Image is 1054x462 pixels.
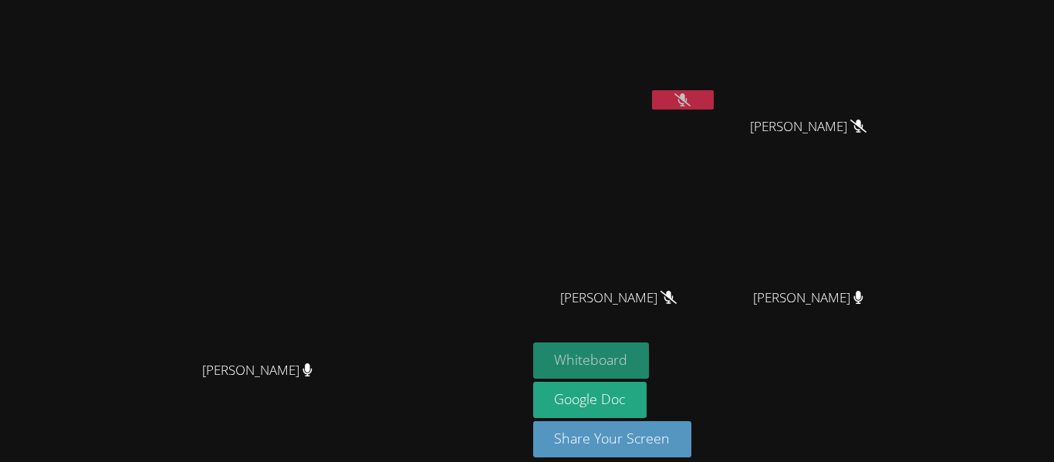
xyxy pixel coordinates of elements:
span: [PERSON_NAME] [753,287,863,309]
a: Google Doc [533,382,647,418]
button: Share Your Screen [533,421,692,457]
span: [PERSON_NAME] [560,287,677,309]
span: [PERSON_NAME] [750,116,867,138]
span: [PERSON_NAME] [202,359,312,382]
button: Whiteboard [533,342,650,379]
